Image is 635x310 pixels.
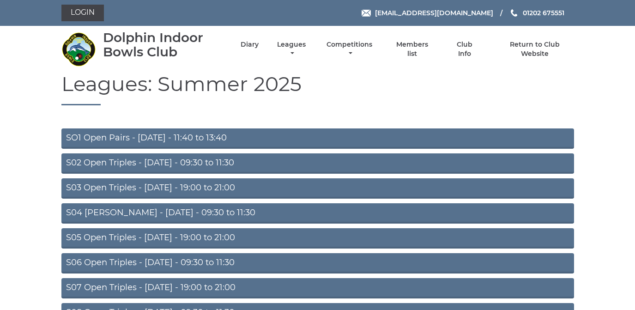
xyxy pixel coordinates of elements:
[496,40,574,58] a: Return to Club Website
[509,8,564,18] a: Phone us 01202 675551
[375,9,493,17] span: [EMAIL_ADDRESS][DOMAIN_NAME]
[61,128,574,149] a: SO1 Open Pairs - [DATE] - 11:40 to 13:40
[241,40,259,49] a: Diary
[362,8,493,18] a: Email [EMAIL_ADDRESS][DOMAIN_NAME]
[391,40,433,58] a: Members list
[61,203,574,224] a: S04 [PERSON_NAME] - [DATE] - 09:30 to 11:30
[61,278,574,298] a: S07 Open Triples - [DATE] - 19:00 to 21:00
[325,40,375,58] a: Competitions
[61,253,574,274] a: S06 Open Triples - [DATE] - 09:30 to 11:30
[61,32,96,67] img: Dolphin Indoor Bowls Club
[61,153,574,174] a: S02 Open Triples - [DATE] - 09:30 to 11:30
[523,9,564,17] span: 01202 675551
[61,178,574,199] a: S03 Open Triples - [DATE] - 19:00 to 21:00
[103,30,224,59] div: Dolphin Indoor Bowls Club
[61,228,574,249] a: S05 Open Triples - [DATE] - 19:00 to 21:00
[450,40,480,58] a: Club Info
[61,73,574,105] h1: Leagues: Summer 2025
[275,40,308,58] a: Leagues
[362,10,371,17] img: Email
[61,5,104,21] a: Login
[511,9,517,17] img: Phone us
